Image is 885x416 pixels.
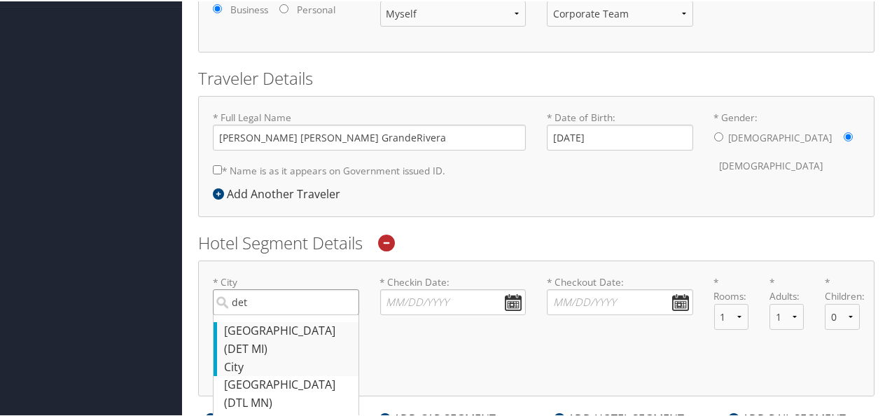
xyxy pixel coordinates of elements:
input: * Gender:[DEMOGRAPHIC_DATA][DEMOGRAPHIC_DATA] [714,131,723,140]
label: [DEMOGRAPHIC_DATA] [729,123,832,150]
input: * Gender:[DEMOGRAPHIC_DATA][DEMOGRAPHIC_DATA] [844,131,853,140]
input: * Date of Birth: [547,123,693,149]
label: * Name is as it appears on Government issued ID. [213,156,445,182]
label: * Date of Birth: [547,109,693,149]
div: [GEOGRAPHIC_DATA] (DTL MN) [224,375,351,410]
input: * Checkout Date: [547,288,693,314]
label: * Full Legal Name [213,109,526,149]
div: Add Another Traveler [213,184,347,201]
label: * City [213,274,359,314]
label: Personal [297,1,335,15]
label: * Adults: [769,274,804,303]
label: * Gender: [714,109,860,179]
h2: Hotel Segment Details [198,230,874,254]
label: * Checkout Date: [547,274,693,314]
input: * Checkin Date: [380,288,527,314]
input: * Name is as it appears on Government issued ID. [213,164,222,173]
div: [GEOGRAPHIC_DATA] (DET MI) [224,321,351,356]
input: * Full Legal Name [213,123,526,149]
label: Business [230,1,268,15]
label: * Children: [825,274,859,303]
label: [DEMOGRAPHIC_DATA] [720,151,823,178]
label: * Rooms: [714,274,748,303]
h2: Traveler Details [198,65,874,89]
h6: Additional Options: [213,342,860,349]
label: * Checkin Date: [380,274,527,314]
h5: * Denotes required field [213,370,860,380]
div: City [224,357,351,375]
input: [GEOGRAPHIC_DATA] (DET MI)City[GEOGRAPHIC_DATA] (DTL MN)City[GEOGRAPHIC_DATA] (DTT MI) [213,288,359,314]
